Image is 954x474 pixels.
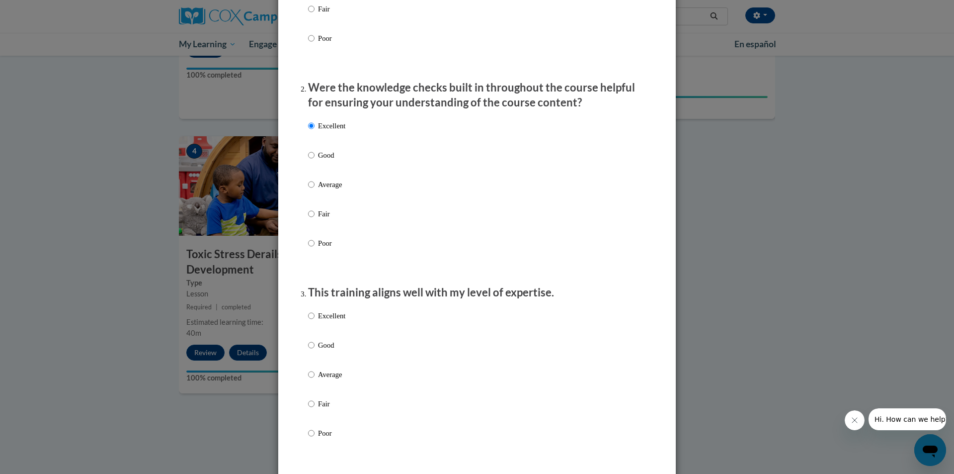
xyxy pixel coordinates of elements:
p: Excellent [318,120,345,131]
p: Poor [318,428,345,439]
input: Good [308,340,315,351]
input: Poor [308,33,315,44]
input: Average [308,369,315,380]
input: Poor [308,428,315,439]
input: Fair [308,398,315,409]
p: Were the knowledge checks built in throughout the course helpful for ensuring your understanding ... [308,80,646,111]
p: Fair [318,3,345,14]
p: Poor [318,33,345,44]
p: This training aligns well with my level of expertise. [308,285,646,300]
input: Fair [308,208,315,219]
p: Good [318,150,345,161]
p: Average [318,179,345,190]
p: Average [318,369,345,380]
span: Hi. How can we help? [6,7,80,15]
p: Poor [318,238,345,249]
input: Excellent [308,120,315,131]
p: Excellent [318,310,345,321]
iframe: Close message [845,410,865,430]
input: Good [308,150,315,161]
input: Fair [308,3,315,14]
iframe: Message from company [869,408,946,430]
input: Average [308,179,315,190]
p: Fair [318,208,345,219]
p: Fair [318,398,345,409]
input: Poor [308,238,315,249]
input: Excellent [308,310,315,321]
p: Good [318,340,345,351]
